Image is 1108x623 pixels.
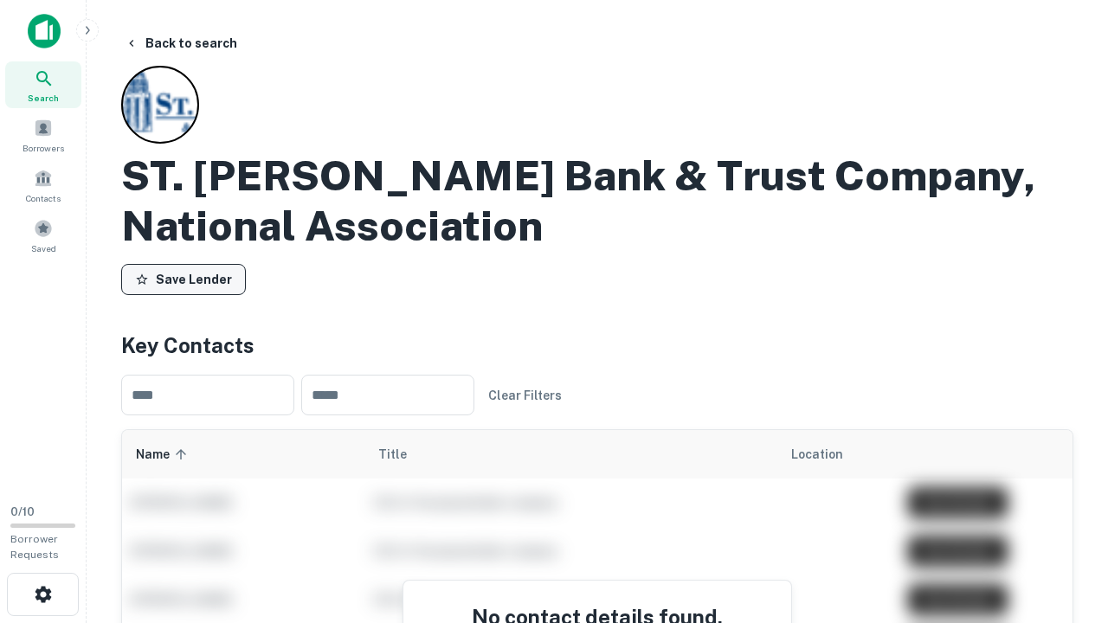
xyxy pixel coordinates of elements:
a: Borrowers [5,112,81,158]
a: Search [5,61,81,108]
span: Contacts [26,191,61,205]
button: Save Lender [121,264,246,295]
a: Contacts [5,162,81,209]
span: Borrower Requests [10,533,59,561]
img: capitalize-icon.png [28,14,61,48]
button: Clear Filters [481,380,569,411]
span: Saved [31,241,56,255]
button: Back to search [118,28,244,59]
span: Borrowers [23,141,64,155]
span: 0 / 10 [10,505,35,518]
a: Saved [5,212,81,259]
h2: ST. [PERSON_NAME] Bank & Trust Company, National Association [121,151,1073,250]
h4: Key Contacts [121,330,1073,361]
span: Search [28,91,59,105]
iframe: Chat Widget [1021,485,1108,568]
